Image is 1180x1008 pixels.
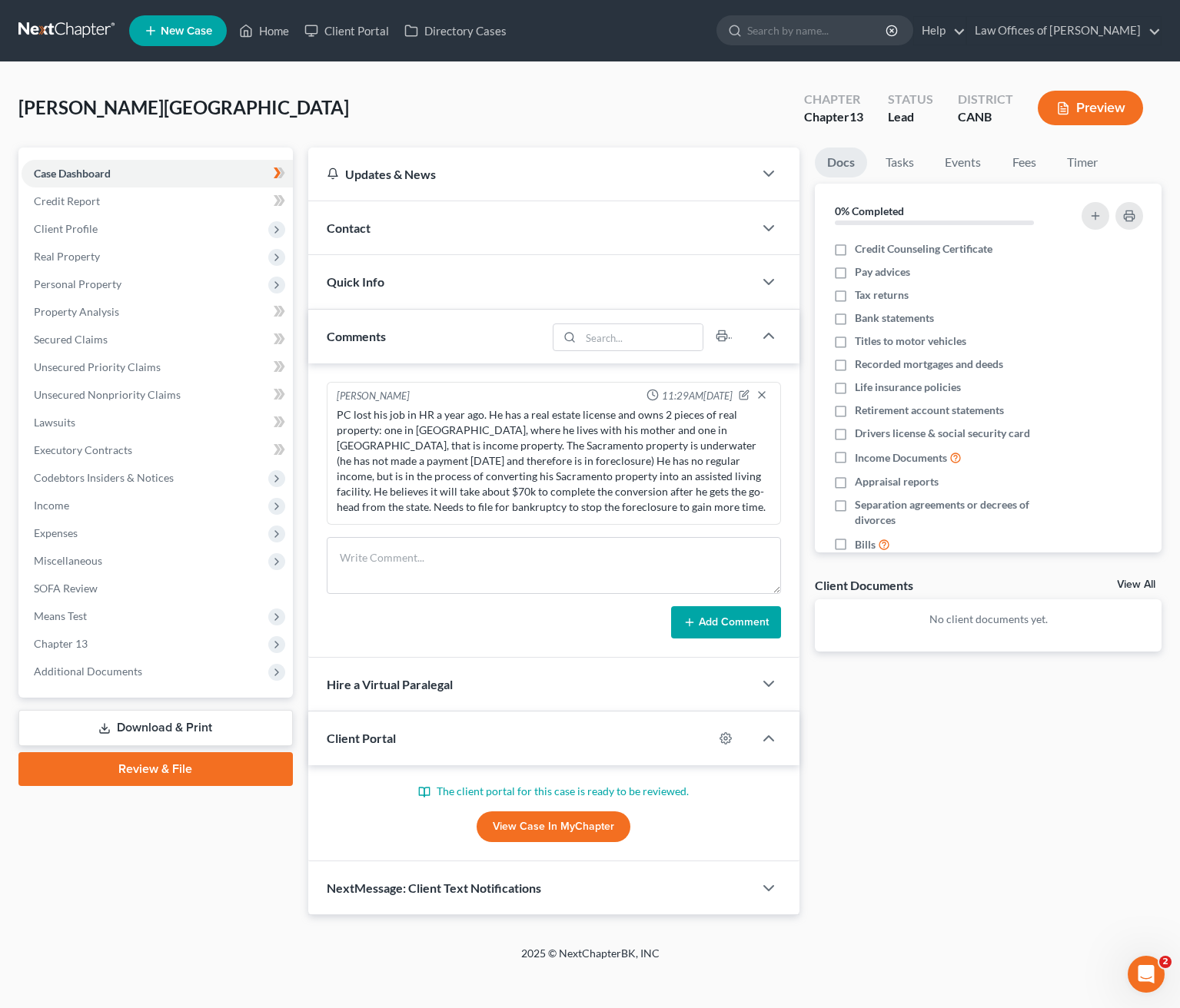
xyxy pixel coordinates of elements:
span: Case Dashboard [34,167,111,180]
a: Home [231,17,297,45]
a: Help [914,17,966,45]
span: Comments [327,329,386,343]
div: Client Documents [815,577,913,593]
span: Income [34,499,69,512]
span: Bank statements [855,310,934,326]
div: 2025 © NextChapterBK, INC [152,946,1029,973]
a: Unsecured Nonpriority Claims [22,381,293,409]
span: Separation agreements or decrees of divorces [855,497,1062,528]
div: Chapter [804,91,863,108]
span: Expenses [34,526,78,539]
a: Directory Cases [397,17,514,45]
span: Unsecured Priority Claims [34,360,161,373]
a: Unsecured Priority Claims [22,353,293,381]
span: Pay advices [855,264,910,280]
span: Contact [327,220,371,235]
a: View All [1117,579,1155,590]
iframe: Intercom live chat [1128,956,1165,993]
a: Review & File [18,752,293,786]
a: Timer [1055,148,1110,177]
span: Income Documents [855,450,947,466]
div: Chapter [804,108,863,126]
span: Executory Contracts [34,443,132,456]
span: 2 [1159,956,1172,968]
span: Hire a Virtual Paralegal [327,677,453,691]
a: Client Portal [297,17,397,45]
span: 11:29AM[DATE] [662,389,733,403]
p: No client documents yet. [827,612,1149,627]
span: Retirement account statements [855,403,1004,418]
a: Lawsuits [22,409,293,436]
input: Search... [581,324,703,350]
span: Appraisal reports [855,474,939,489]
span: Means Test [34,609,87,622]
a: Credit Report [22,187,293,215]
span: Chapter 13 [34,637,88,650]
span: Lawsuits [34,416,75,429]
span: Drivers license & social security card [855,426,1030,441]
span: New Case [161,25,212,37]
span: Recorded mortgages and deeds [855,356,1003,372]
span: Credit Counseling Certificate [855,241,992,257]
a: View Case in MyChapter [477,811,630,842]
a: Docs [815,148,867,177]
a: Property Analysis [22,298,293,326]
span: Unsecured Nonpriority Claims [34,388,181,401]
a: Secured Claims [22,326,293,353]
div: Status [888,91,933,108]
div: PC lost his job in HR a year ago. He has a real estate license and owns 2 pieces of real property... [337,407,771,515]
strong: 0% Completed [835,204,904,217]
span: Client Profile [34,222,98,235]
a: Executory Contracts [22,436,293,464]
span: Client Portal [327,731,396,745]
div: District [958,91,1013,108]
a: SOFA Review [22,575,293,602]
span: 13 [849,109,863,124]
span: [PERSON_NAME][GEOGRAPHIC_DATA] [18,96,349,118]
span: SOFA Review [34,582,98,595]
p: The client portal for this case is ready to be reviewed. [327,784,781,799]
div: CANB [958,108,1013,126]
a: Events [932,148,993,177]
button: Add Comment [671,606,781,638]
span: Property Analysis [34,305,119,318]
a: Case Dashboard [22,160,293,187]
span: Titles to motor vehicles [855,333,966,349]
span: Miscellaneous [34,554,102,567]
span: Secured Claims [34,333,108,346]
a: Fees [999,148,1049,177]
span: Additional Documents [34,665,142,678]
button: Preview [1038,91,1143,125]
span: Codebtors Insiders & Notices [34,471,174,484]
div: Lead [888,108,933,126]
span: Tax returns [855,287,909,303]
input: Search by name... [747,16,888,45]
span: Bills [855,537,876,552]
span: Real Property [34,250,100,263]
a: Download & Print [18,710,293,746]
span: Credit Report [34,194,100,207]
span: Quick Info [327,274,384,289]
span: Life insurance policies [855,380,961,395]
span: NextMessage: Client Text Notifications [327,880,541,895]
span: Personal Property [34,277,121,290]
div: [PERSON_NAME] [337,389,410,404]
a: Law Offices of [PERSON_NAME] [967,17,1161,45]
div: Updates & News [327,166,735,182]
a: Tasks [873,148,926,177]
